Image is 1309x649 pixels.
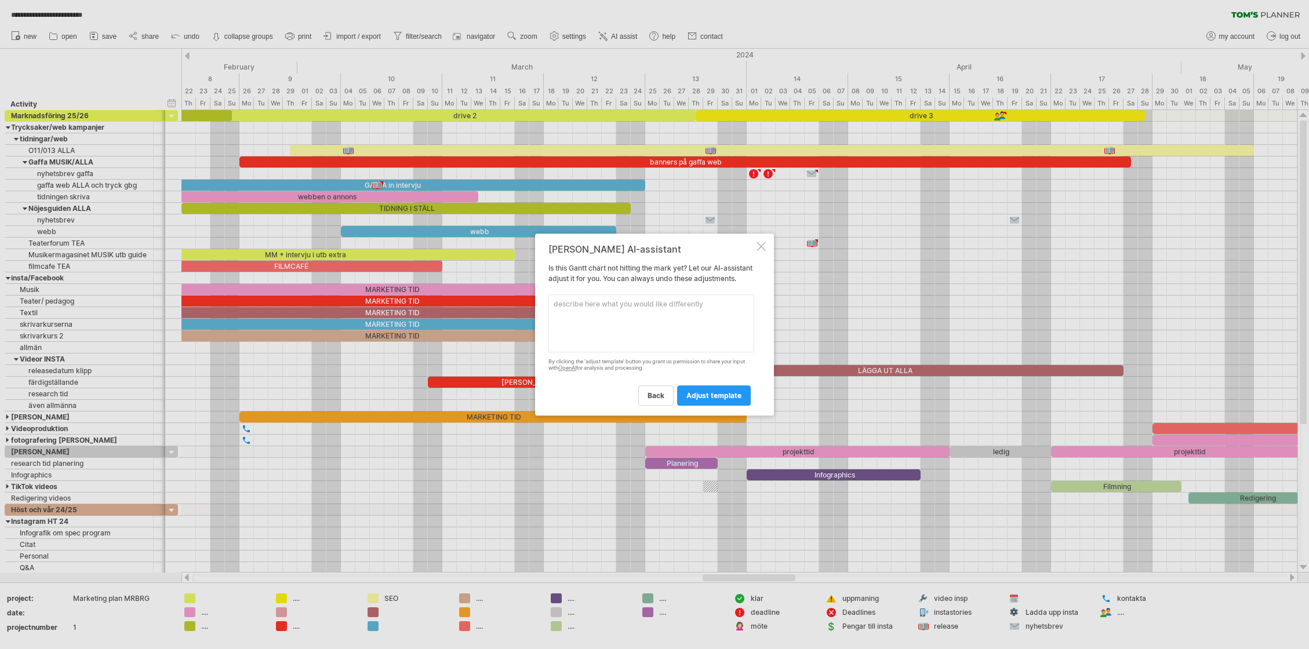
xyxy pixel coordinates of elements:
[548,359,754,371] div: By clicking the 'adjust template' button you grant us permission to share your input with for ana...
[648,391,664,400] span: back
[638,385,674,406] a: back
[677,385,751,406] a: adjust template
[686,391,741,400] span: adjust template
[548,244,754,405] div: Is this Gantt chart not hitting the mark yet? Let our AI-assistant adjust it for you. You can alw...
[548,244,754,254] div: [PERSON_NAME] AI-assistant
[558,364,576,371] a: OpenAI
